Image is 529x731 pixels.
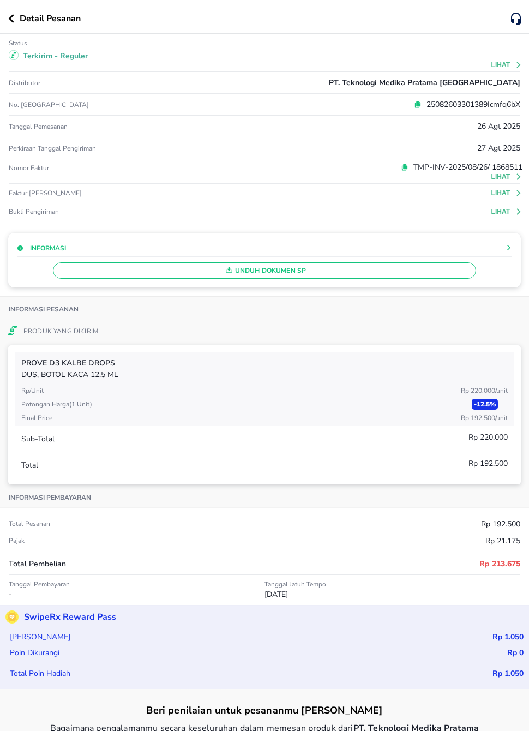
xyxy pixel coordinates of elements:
[495,386,508,395] span: / Unit
[408,161,522,173] p: TMP-INV-2025/08/26/ 1868511
[492,668,524,679] p: Rp 1.050
[468,432,508,443] p: Rp 220.000
[21,386,44,396] p: Rp/Unit
[491,208,522,215] button: Lihat
[507,647,524,658] p: Rp 0
[12,704,517,716] p: Beri penilaian untuk pesananmu [PERSON_NAME]
[9,100,179,109] p: No. [GEOGRAPHIC_DATA]
[9,536,25,545] p: Pajak
[58,263,471,278] span: Unduh Dokumen SP
[21,459,38,471] p: Total
[9,580,264,589] p: Tanggal Pembayaran
[9,207,179,216] p: Bukti Pengiriman
[477,121,520,132] p: 26 Agt 2025
[9,122,68,131] p: Tanggal pemesanan
[9,79,40,87] p: Distributor
[329,77,520,88] p: PT. Teknologi Medika Pratama [GEOGRAPHIC_DATA]
[9,189,179,197] p: Faktur [PERSON_NAME]
[491,189,522,197] button: Lihat
[9,493,91,502] p: Informasi pembayaran
[17,243,66,253] button: Informasi
[9,144,96,153] p: Perkiraan Tanggal Pengiriman
[477,142,520,154] p: 27 Agt 2025
[5,631,70,643] p: [PERSON_NAME]
[19,610,116,624] p: SwipeRx Reward Pass
[21,399,92,409] p: Potongan harga ( 1 Unit )
[9,164,179,172] p: Nomor faktur
[468,458,508,469] p: Rp 192.500
[21,433,55,445] p: Sub-Total
[491,173,522,181] button: Lihat
[495,414,508,422] span: / Unit
[472,399,498,410] p: - 12.5 %
[491,61,522,69] button: Lihat
[21,357,508,369] p: PROVE D3 Kalbe DROPS
[23,50,88,62] p: Terkirim - Reguler
[9,39,27,47] p: Status
[21,369,508,380] p: DUS, BOTOL KACA 12.5 ML
[481,518,520,530] p: Rp 192.500
[30,243,66,253] p: Informasi
[5,647,59,658] p: Poin Dikurangi
[422,99,520,110] p: 25082603301389Icmfq6bX
[264,589,520,600] p: [DATE]
[20,12,81,25] p: Detail Pesanan
[53,262,476,279] button: Unduh Dokumen SP
[23,326,98,337] p: Produk Yang Dikirim
[5,668,70,679] p: Total Poin Hadiah
[461,413,508,423] p: Rp 192.500
[264,580,520,589] p: Tanggal Jatuh Tempo
[479,558,520,570] p: Rp 213.675
[9,558,66,570] p: Total Pembelian
[9,519,50,528] p: Total pesanan
[21,413,52,423] p: Final Price
[9,305,79,314] p: Informasi Pesanan
[9,589,264,600] p: -
[461,386,508,396] p: Rp 220.000
[492,631,524,643] p: Rp 1.050
[485,535,520,547] p: Rp 21.175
